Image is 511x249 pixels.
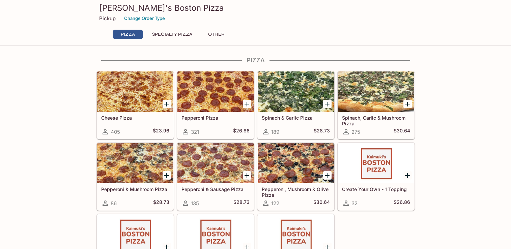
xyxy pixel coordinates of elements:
[163,171,171,180] button: Add Pepperoni & Mushroom Pizza
[97,71,174,139] a: Cheese Pizza405$23.96
[113,30,143,39] button: Pizza
[313,199,330,207] h5: $30.64
[121,13,168,24] button: Change Order Type
[394,128,410,136] h5: $30.64
[99,15,116,22] p: Pickup
[101,115,169,121] h5: Cheese Pizza
[351,129,360,135] span: 275
[258,143,334,183] div: Pepperoni, Mushroom & Olive Pizza
[177,71,254,139] a: Pepperoni Pizza321$26.86
[233,128,250,136] h5: $26.86
[342,186,410,192] h5: Create Your Own - 1 Topping
[191,200,199,207] span: 135
[111,200,117,207] span: 86
[262,115,330,121] h5: Spinach & Garlic Pizza
[338,71,415,139] a: Spinach, Garlic & Mushroom Pizza275$30.64
[153,128,169,136] h5: $23.96
[257,71,334,139] a: Spinach & Garlic Pizza189$28.73
[233,199,250,207] h5: $28.73
[338,143,414,183] div: Create Your Own - 1 Topping
[96,57,415,64] h4: Pizza
[271,129,279,135] span: 189
[258,71,334,112] div: Spinach & Garlic Pizza
[257,143,334,211] a: Pepperoni, Mushroom & Olive Pizza122$30.64
[163,100,171,108] button: Add Cheese Pizza
[148,30,196,39] button: Specialty Pizza
[97,71,173,112] div: Cheese Pizza
[243,100,251,108] button: Add Pepperoni Pizza
[262,186,330,197] h5: Pepperoni, Mushroom & Olive Pizza
[99,3,412,13] h3: [PERSON_NAME]'s Boston Pizza
[153,199,169,207] h5: $28.73
[338,143,415,211] a: Create Your Own - 1 Topping32$26.86
[191,129,199,135] span: 321
[403,100,412,108] button: Add Spinach, Garlic & Mushroom Pizza
[97,143,173,183] div: Pepperoni & Mushroom Pizza
[177,143,254,183] div: Pepperoni & Sausage Pizza
[177,71,254,112] div: Pepperoni Pizza
[394,199,410,207] h5: $26.86
[181,115,250,121] h5: Pepperoni Pizza
[323,100,332,108] button: Add Spinach & Garlic Pizza
[351,200,358,207] span: 32
[97,143,174,211] a: Pepperoni & Mushroom Pizza86$28.73
[101,186,169,192] h5: Pepperoni & Mushroom Pizza
[338,71,414,112] div: Spinach, Garlic & Mushroom Pizza
[243,171,251,180] button: Add Pepperoni & Sausage Pizza
[111,129,120,135] span: 405
[201,30,232,39] button: Other
[271,200,279,207] span: 122
[403,171,412,180] button: Add Create Your Own - 1 Topping
[177,143,254,211] a: Pepperoni & Sausage Pizza135$28.73
[181,186,250,192] h5: Pepperoni & Sausage Pizza
[314,128,330,136] h5: $28.73
[342,115,410,126] h5: Spinach, Garlic & Mushroom Pizza
[323,171,332,180] button: Add Pepperoni, Mushroom & Olive Pizza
